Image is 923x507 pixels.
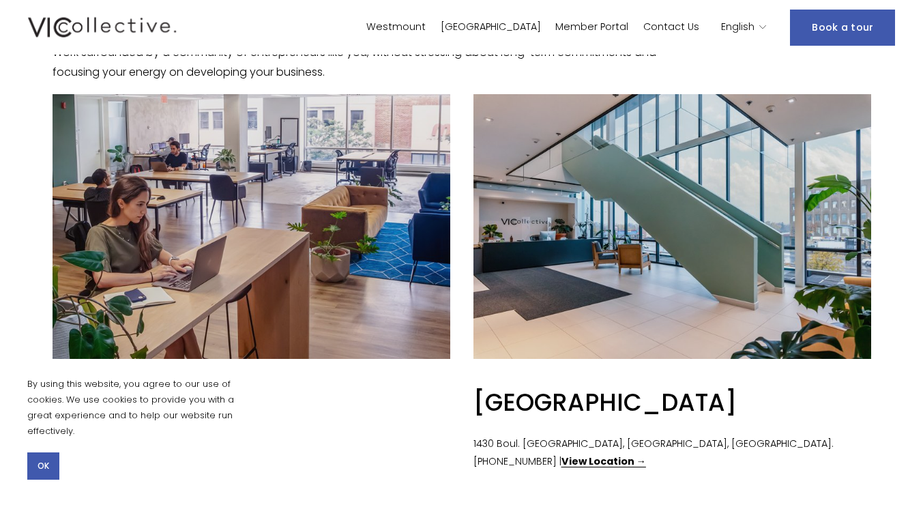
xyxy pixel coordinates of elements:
span: OK [38,460,49,472]
button: OK [27,452,59,480]
div: language picker [721,18,767,38]
section: Cookie banner [14,362,259,493]
a: [GEOGRAPHIC_DATA] [441,18,541,38]
span: English [721,18,754,36]
p: 1430 Boul. [GEOGRAPHIC_DATA], [GEOGRAPHIC_DATA], [GEOGRAPHIC_DATA]. [PHONE_NUMBER] | [473,435,871,471]
a: Member Portal [555,18,628,38]
p: Work surrounded by a community of entrepreneurs like you, without stressing about long-term commi... [53,43,661,83]
h3: [GEOGRAPHIC_DATA] [473,386,737,419]
p: By using this website, you agree to our use of cookies. We use cookies to provide you with a grea... [27,376,246,439]
img: Vic Collective [28,14,177,40]
a: Westmount [366,18,426,38]
a: Contact Us [643,18,699,38]
a: View Location → [561,454,646,468]
a: Book a tour [790,10,895,46]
